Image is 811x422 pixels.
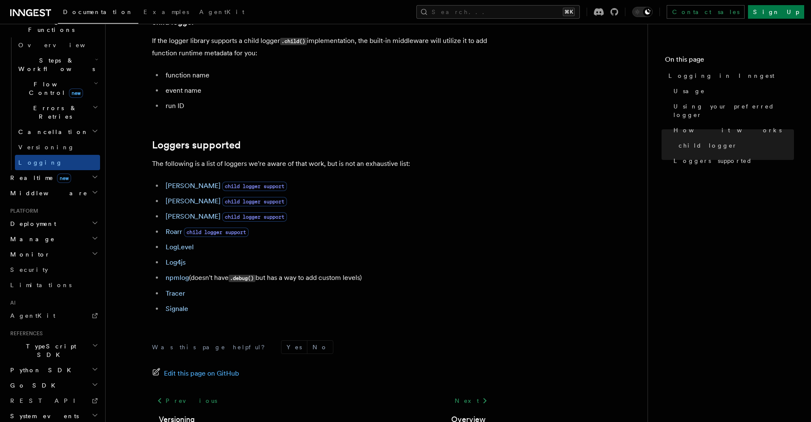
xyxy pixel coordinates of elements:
[10,312,55,319] span: AgentKit
[152,368,239,379] a: Edit this page on GitHub
[10,266,48,273] span: Security
[15,128,89,136] span: Cancellation
[281,341,307,354] button: Yes
[166,258,186,266] a: Log4js
[194,3,249,23] a: AgentKit
[166,243,194,251] a: LogLevel
[199,9,244,15] span: AgentKit
[7,220,56,228] span: Deployment
[7,299,16,306] span: AI
[7,37,100,170] div: Inngest Functions
[7,366,76,374] span: Python SDK
[7,308,100,323] a: AgentKit
[7,262,100,277] a: Security
[18,159,63,166] span: Logging
[450,393,493,408] a: Next
[152,139,241,151] a: Loggers supported
[7,174,71,182] span: Realtime
[138,3,194,23] a: Examples
[7,247,100,262] button: Monitor
[163,69,493,81] li: function name
[15,56,95,73] span: Steps & Workflows
[10,397,83,404] span: REST API
[63,9,133,15] span: Documentation
[670,153,794,168] a: Loggers supported
[152,393,222,408] a: Previous
[222,182,287,191] span: child logger support
[58,3,138,24] a: Documentation
[673,102,794,119] span: Using your preferred logger
[7,330,43,337] span: References
[7,216,100,231] button: Deployment
[166,274,189,282] a: npmlog
[7,412,79,420] span: System events
[166,228,182,236] a: Roarr
[15,77,100,100] button: Flow Controlnew
[632,7,653,17] button: Toggle dark mode
[667,5,745,19] a: Contact sales
[15,100,100,124] button: Errors & Retries
[166,182,221,190] a: [PERSON_NAME]
[222,212,287,222] span: child logger support
[184,228,249,237] span: child logger support
[7,14,100,37] button: Inngest Functions
[665,68,794,83] a: Logging in Inngest
[166,289,185,297] a: Tracer
[7,342,92,359] span: TypeScript SDK
[7,17,92,34] span: Inngest Functions
[673,126,782,134] span: How it works
[143,9,189,15] span: Examples
[673,87,705,95] span: Usage
[15,37,100,53] a: Overview
[7,189,88,197] span: Middleware
[15,124,100,140] button: Cancellation
[670,99,794,123] a: Using your preferred logger
[15,155,100,170] a: Logging
[670,83,794,99] a: Usage
[7,231,100,247] button: Manage
[15,140,100,155] a: Versioning
[7,381,60,390] span: Go SDK
[166,305,188,313] a: Signale
[670,123,794,138] a: How it works
[7,393,100,408] a: REST API
[668,71,774,80] span: Logging in Inngest
[675,138,794,153] a: child logger
[152,343,271,351] p: Was this page helpful?
[166,197,221,205] a: [PERSON_NAME]
[222,197,287,206] span: child logger support
[163,85,493,97] li: event name
[679,141,737,150] span: child logger
[15,80,94,97] span: Flow Control
[7,339,100,362] button: TypeScript SDK
[563,8,575,16] kbd: ⌘K
[7,170,100,185] button: Realtimenew
[7,362,100,378] button: Python SDK
[18,144,75,151] span: Versioning
[163,100,493,112] li: run ID
[163,272,493,284] li: (doesn't have but has a way to add custom levels)
[152,158,493,170] p: The following is a list of loggers we're aware of that work, but is not an exhaustive list:
[7,185,100,201] button: Middleware
[15,53,100,77] button: Steps & Workflows
[152,35,493,59] p: If the logger library supports a child logger implementation, the built-in middleware will utiliz...
[7,250,50,259] span: Monitor
[673,157,752,165] span: Loggers supported
[7,208,38,214] span: Platform
[166,212,221,220] a: [PERSON_NAME]
[665,54,794,68] h4: On this page
[7,277,100,293] a: Limitations
[57,174,71,183] span: new
[164,368,239,379] span: Edit this page on GitHub
[416,5,580,19] button: Search...⌘K
[280,38,307,45] code: .child()
[7,378,100,393] button: Go SDK
[748,5,804,19] a: Sign Up
[18,42,106,48] span: Overview
[69,88,83,98] span: new
[229,275,255,282] code: .debug()
[307,341,333,354] button: No
[7,235,55,243] span: Manage
[10,282,72,288] span: Limitations
[15,104,92,121] span: Errors & Retries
